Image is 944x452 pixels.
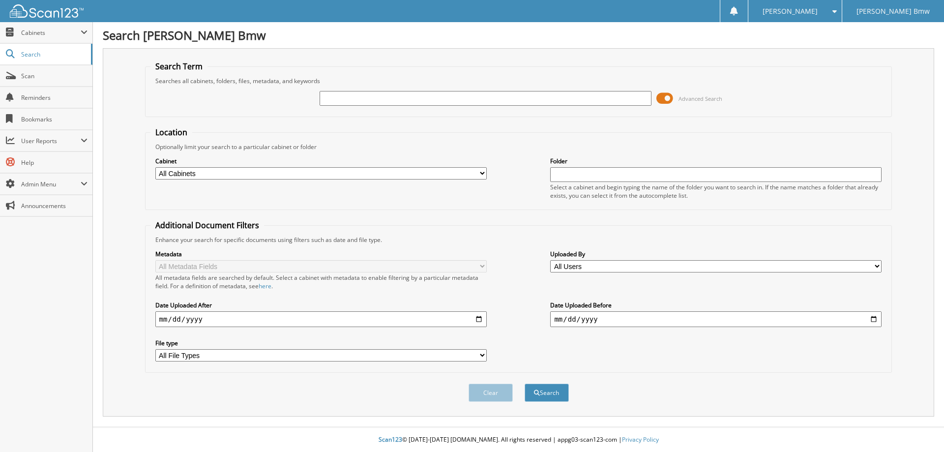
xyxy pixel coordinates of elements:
[150,127,192,138] legend: Location
[150,220,264,231] legend: Additional Document Filters
[155,157,487,165] label: Cabinet
[21,72,88,80] span: Scan
[103,27,934,43] h1: Search [PERSON_NAME] Bmw
[155,301,487,309] label: Date Uploaded After
[550,157,882,165] label: Folder
[93,428,944,452] div: © [DATE]-[DATE] [DOMAIN_NAME]. All rights reserved | appg03-scan123-com |
[763,8,818,14] span: [PERSON_NAME]
[550,301,882,309] label: Date Uploaded Before
[21,93,88,102] span: Reminders
[155,311,487,327] input: start
[21,158,88,167] span: Help
[150,143,887,151] div: Optionally limit your search to a particular cabinet or folder
[155,273,487,290] div: All metadata fields are searched by default. Select a cabinet with metadata to enable filtering b...
[150,236,887,244] div: Enhance your search for specific documents using filters such as date and file type.
[21,137,81,145] span: User Reports
[155,339,487,347] label: File type
[678,95,722,102] span: Advanced Search
[21,202,88,210] span: Announcements
[379,435,402,444] span: Scan123
[150,77,887,85] div: Searches all cabinets, folders, files, metadata, and keywords
[525,384,569,402] button: Search
[155,250,487,258] label: Metadata
[10,4,84,18] img: scan123-logo-white.svg
[21,115,88,123] span: Bookmarks
[550,250,882,258] label: Uploaded By
[259,282,271,290] a: here
[550,183,882,200] div: Select a cabinet and begin typing the name of the folder you want to search in. If the name match...
[856,8,930,14] span: [PERSON_NAME] Bmw
[622,435,659,444] a: Privacy Policy
[550,311,882,327] input: end
[21,180,81,188] span: Admin Menu
[21,50,86,59] span: Search
[21,29,81,37] span: Cabinets
[469,384,513,402] button: Clear
[150,61,207,72] legend: Search Term
[895,405,944,452] iframe: Chat Widget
